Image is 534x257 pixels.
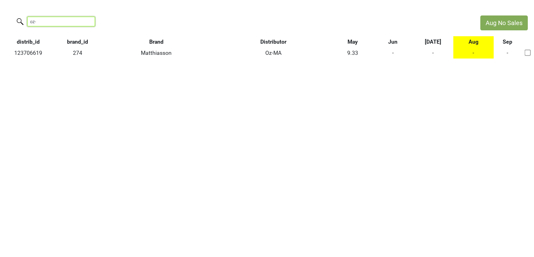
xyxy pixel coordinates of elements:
th: brand_id: activate to sort column ascending [56,36,99,47]
th: May: activate to sort column ascending [332,36,373,47]
th: Jun: activate to sort column ascending [373,36,413,47]
th: &nbsp;: activate to sort column ascending [521,36,534,47]
th: Aug: activate to sort column ascending [453,36,494,47]
th: Brand: activate to sort column ascending [99,36,214,47]
th: Sep: activate to sort column ascending [494,36,522,47]
td: - [413,47,453,59]
td: - [453,47,494,59]
td: - [494,47,522,59]
button: Aug No Sales [480,15,528,30]
td: 9.33 [332,47,373,59]
td: Matthiasson [99,47,214,59]
td: - [373,47,413,59]
th: Jul: activate to sort column ascending [413,36,453,47]
td: 274 [56,47,99,59]
th: Distributor: activate to sort column ascending [214,36,332,47]
td: Oz-MA [214,47,332,59]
